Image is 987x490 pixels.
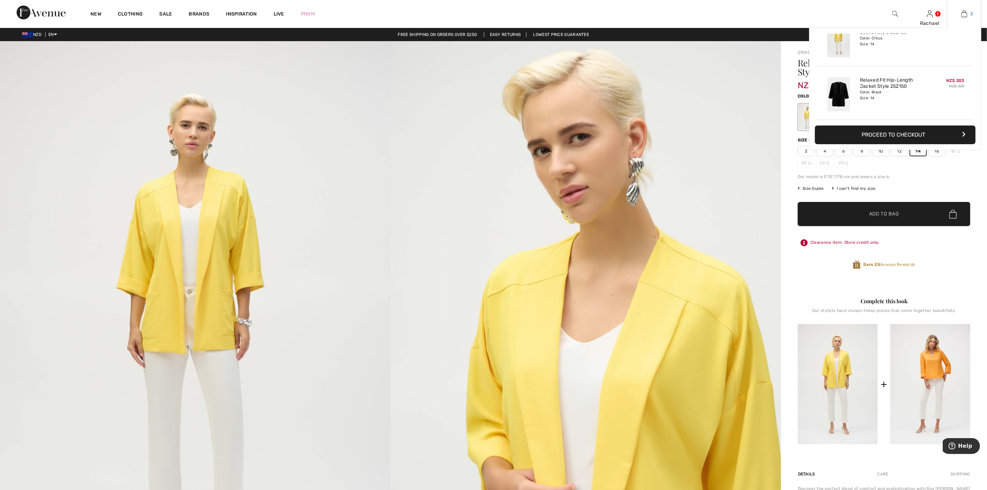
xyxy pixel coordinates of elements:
[798,308,970,318] div: Our stylists have chosen these pieces that come together beautifully.
[881,377,887,392] div: +
[835,146,852,156] span: 6
[798,202,970,226] button: Add to Bag
[890,324,970,444] img: Flare Mid-Rise Jeans Style 252926X
[22,32,33,38] img: New Zealand Dollar
[118,11,143,18] a: Clothing
[928,146,946,156] span: 16
[159,11,172,18] a: Sale
[913,20,947,27] div: Rachael
[869,211,899,218] span: Add to Bag
[798,297,970,305] div: Complete this look
[835,158,852,168] span: 24
[91,11,101,18] a: New
[226,11,257,18] span: Inspiration
[826,161,830,165] img: ring-m.svg
[927,10,933,17] a: Sign In
[827,77,850,111] img: Relaxed Fit Hip-Length Jacket Style 252150
[816,158,834,168] span: 22
[274,10,284,18] a: Live
[48,32,57,37] span: EN
[891,146,908,156] span: 12
[971,11,973,17] span: 2
[854,146,871,156] span: 8
[961,10,967,18] img: My Bag
[301,10,315,18] a: Prom
[816,146,834,156] span: 4
[798,174,970,180] div: Our model is 5'10"/178 cm and wears a size 6.
[863,261,915,268] span: Avenue Rewards
[815,126,976,144] button: Proceed to Checkout
[808,161,812,165] img: ring-m.svg
[832,185,875,192] div: I can't find my size
[484,32,527,37] a: Easy Returns
[892,10,898,18] img: search the website
[528,32,595,37] a: Lowest Price Guarantee
[798,324,878,444] img: Relaxed Fit Hip-Length Jacket Style 252150
[798,74,831,90] span: NZ$ 203
[798,158,815,168] span: 20
[860,90,928,101] div: Color: Black Size: 14
[392,32,483,37] a: Free shipping on orders over $250
[798,58,942,76] h1: Relaxed Fit Hip-length Jacket Style 252150
[949,84,965,89] s: NZ$ 339
[860,36,928,47] div: Color: Citrus Size: 14
[949,210,957,219] img: Bag.svg
[872,468,894,480] div: Care
[910,146,927,156] span: 14
[798,94,814,99] span: Color:
[949,30,965,35] s: NZ$ 339
[949,468,970,480] div: Shipping
[22,32,44,37] span: NZD
[947,146,964,156] span: 18
[827,23,850,57] img: Relaxed Fit Hip-Length Jacket Style 252150
[872,146,890,156] span: 10
[860,77,928,90] a: Relaxed Fit Hip-Length Jacket Style 252150
[845,161,848,165] img: ring-m.svg
[798,137,913,143] div: Size ([GEOGRAPHIC_DATA]/[GEOGRAPHIC_DATA]):
[798,185,824,192] span: Size Guide
[798,50,832,55] a: [PERSON_NAME]
[943,438,980,455] iframe: Opens a widget where you can find more information
[927,10,933,18] img: My Info
[957,149,960,153] img: ring-m.svg
[798,468,817,480] div: Details
[799,104,817,130] div: Citrus
[17,6,66,19] img: 1ère Avenue
[189,11,210,18] a: Brands
[947,78,965,83] span: NZ$ 203
[798,237,970,249] div: Clearance item. Store credit only.
[798,146,815,156] span: 2
[863,262,880,267] strong: Earn 25
[853,260,861,269] img: Avenue Rewards
[947,10,981,18] a: 2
